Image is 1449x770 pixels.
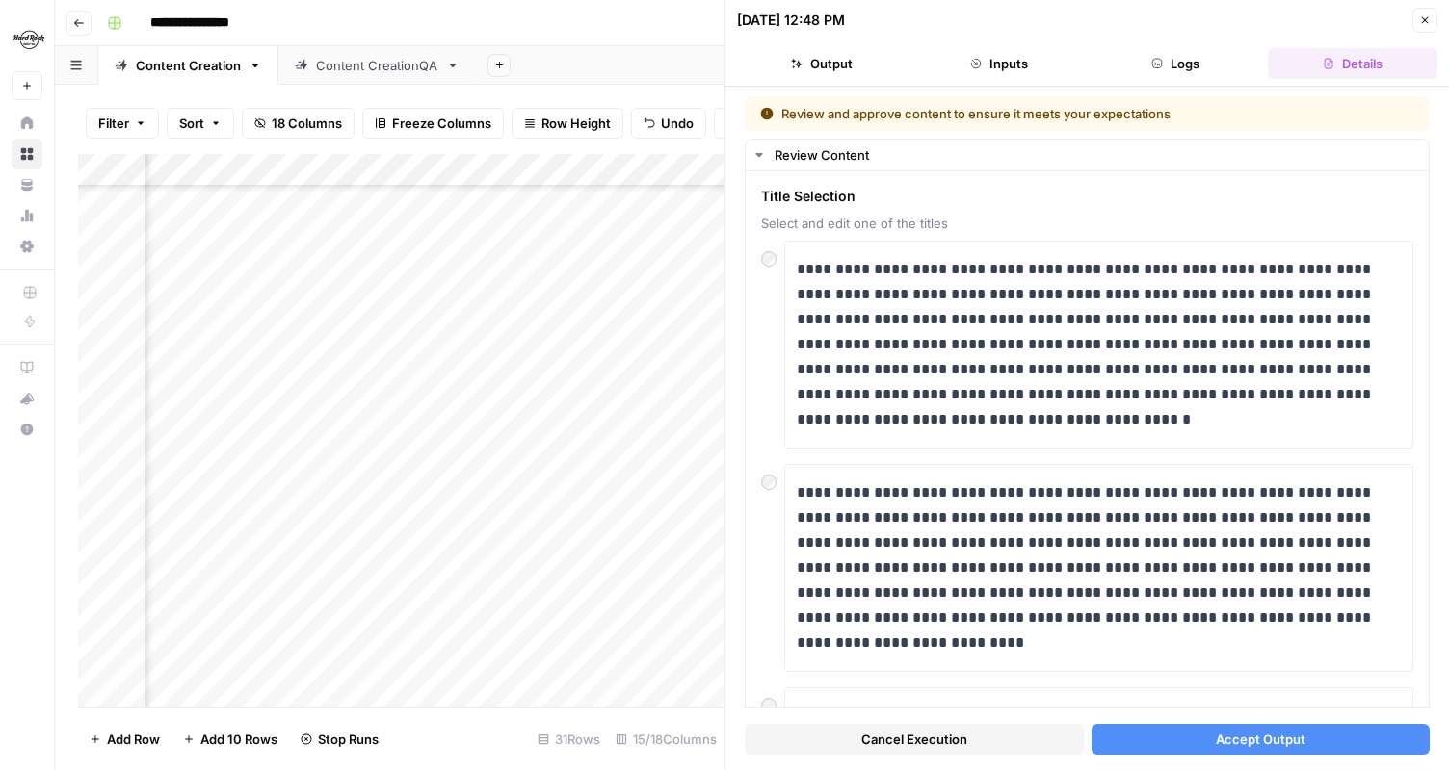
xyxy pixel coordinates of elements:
div: Content Creation [136,56,241,75]
img: Hard Rock Digital Logo [12,22,46,57]
a: Settings [12,231,42,262]
span: Row Height [541,114,611,133]
button: Add Row [78,724,171,755]
button: Output [737,48,907,79]
button: Add 10 Rows [171,724,289,755]
a: Your Data [12,169,42,200]
button: Stop Runs [289,724,390,755]
span: Select and edit one of the titles [761,214,1413,233]
button: Workspace: Hard Rock Digital [12,15,42,64]
button: Accept Output [1092,724,1431,755]
button: Filter [86,108,159,139]
span: Title Selection [761,187,1413,206]
span: Freeze Columns [392,114,491,133]
span: Add 10 Rows [200,730,277,749]
a: Content CreationQA [278,46,476,85]
span: 18 Columns [272,114,342,133]
a: AirOps Academy [12,352,42,383]
div: What's new? [13,384,41,413]
div: Review Content [775,145,1417,165]
span: Stop Runs [318,730,379,749]
button: Cancel Execution [745,724,1084,755]
a: Home [12,108,42,139]
button: Undo [631,108,706,139]
span: Accept Output [1216,730,1305,749]
span: Filter [98,114,129,133]
span: Cancel Execution [861,730,967,749]
div: 15/18 Columns [608,724,724,755]
button: Review Content [746,140,1429,170]
div: Content CreationQA [316,56,438,75]
div: 31 Rows [530,724,608,755]
button: Help + Support [12,414,42,445]
a: Content Creation [98,46,278,85]
button: Logs [1092,48,1261,79]
div: Review and approve content to ensure it meets your expectations [760,104,1293,123]
span: Add Row [107,730,160,749]
button: Details [1268,48,1437,79]
div: [DATE] 12:48 PM [737,11,845,30]
button: Freeze Columns [362,108,504,139]
a: Usage [12,200,42,231]
button: Sort [167,108,234,139]
button: What's new? [12,383,42,414]
span: Sort [179,114,204,133]
button: Inputs [914,48,1084,79]
span: Undo [661,114,694,133]
button: Row Height [512,108,623,139]
a: Browse [12,139,42,169]
button: 18 Columns [242,108,355,139]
